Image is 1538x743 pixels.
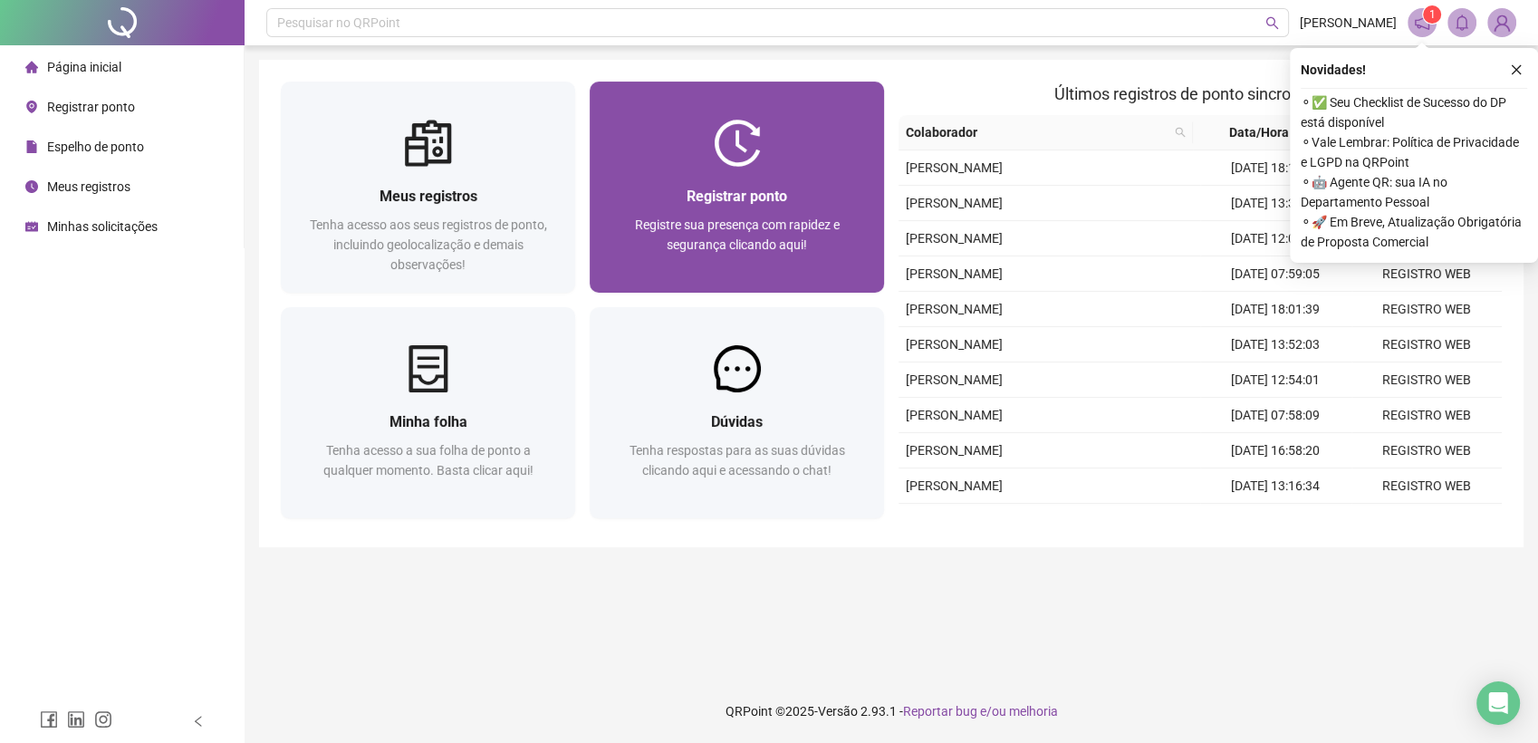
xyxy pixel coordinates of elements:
[1454,14,1470,31] span: bell
[906,443,1003,458] span: [PERSON_NAME]
[380,188,477,205] span: Meus registros
[906,302,1003,316] span: [PERSON_NAME]
[47,140,144,154] span: Espelho de ponto
[906,408,1003,422] span: [PERSON_NAME]
[1200,256,1351,292] td: [DATE] 07:59:05
[711,413,763,430] span: Dúvidas
[1200,186,1351,221] td: [DATE] 13:30:38
[1200,221,1351,256] td: [DATE] 12:08:59
[1171,119,1189,146] span: search
[1476,681,1520,725] div: Open Intercom Messenger
[47,219,158,234] span: Minhas solicitações
[1301,92,1527,132] span: ⚬ ✅ Seu Checklist de Sucesso do DP está disponível
[1200,327,1351,362] td: [DATE] 13:52:03
[1429,8,1436,21] span: 1
[1193,115,1340,150] th: Data/Hora
[590,307,884,518] a: DúvidasTenha respostas para as suas dúvidas clicando aqui e acessando o chat!
[1301,212,1527,252] span: ⚬ 🚀 Em Breve, Atualização Obrigatória de Proposta Comercial
[1423,5,1441,24] sup: 1
[906,231,1003,246] span: [PERSON_NAME]
[1301,132,1527,172] span: ⚬ Vale Lembrar: Política de Privacidade e LGPD na QRPoint
[94,710,112,729] span: instagram
[1351,292,1503,327] td: REGISTRO WEB
[1414,14,1430,31] span: notification
[25,180,38,193] span: clock-circle
[1301,60,1366,80] span: Novidades !
[310,217,547,272] span: Tenha acesso aos seus registros de ponto, incluindo geolocalização e demais observações!
[1510,63,1523,76] span: close
[1200,504,1351,539] td: [DATE] 12:12:44
[25,101,38,113] span: environment
[906,337,1003,352] span: [PERSON_NAME]
[25,140,38,153] span: file
[1488,9,1515,36] img: 90389
[1300,13,1397,33] span: [PERSON_NAME]
[906,196,1003,210] span: [PERSON_NAME]
[323,443,533,478] span: Tenha acesso a sua folha de ponto a qualquer momento. Basta clicar aqui!
[1175,127,1186,138] span: search
[1351,468,1503,504] td: REGISTRO WEB
[1200,433,1351,468] td: [DATE] 16:58:20
[1351,256,1503,292] td: REGISTRO WEB
[47,60,121,74] span: Página inicial
[245,680,1538,743] footer: QRPoint © 2025 - 2.93.1 -
[635,217,840,252] span: Registre sua presença com rapidez e segurança clicando aqui!
[630,443,845,478] span: Tenha respostas para as suas dúvidas clicando aqui e acessando o chat!
[67,710,85,729] span: linkedin
[281,82,575,293] a: Meus registrosTenha acesso aos seus registros de ponto, incluindo geolocalização e demais observa...
[1200,468,1351,504] td: [DATE] 13:16:34
[1351,504,1503,539] td: REGISTRO WEB
[1200,292,1351,327] td: [DATE] 18:01:39
[906,122,1168,142] span: Colaborador
[687,188,787,205] span: Registrar ponto
[1265,16,1279,30] span: search
[906,266,1003,281] span: [PERSON_NAME]
[1200,398,1351,433] td: [DATE] 07:58:09
[1054,84,1347,103] span: Últimos registros de ponto sincronizados
[1200,150,1351,186] td: [DATE] 18:15:41
[1200,122,1318,142] span: Data/Hora
[1200,362,1351,398] td: [DATE] 12:54:01
[903,704,1058,719] span: Reportar bug e/ou melhoria
[818,704,858,719] span: Versão
[25,220,38,233] span: schedule
[25,61,38,73] span: home
[590,82,884,293] a: Registrar pontoRegistre sua presença com rapidez e segurança clicando aqui!
[1301,172,1527,212] span: ⚬ 🤖 Agente QR: sua IA no Departamento Pessoal
[281,307,575,518] a: Minha folhaTenha acesso a sua folha de ponto a qualquer momento. Basta clicar aqui!
[40,710,58,729] span: facebook
[906,478,1003,493] span: [PERSON_NAME]
[1351,398,1503,433] td: REGISTRO WEB
[192,715,205,728] span: left
[1351,327,1503,362] td: REGISTRO WEB
[1351,362,1503,398] td: REGISTRO WEB
[47,179,130,194] span: Meus registros
[906,160,1003,175] span: [PERSON_NAME]
[47,100,135,114] span: Registrar ponto
[389,413,467,430] span: Minha folha
[906,372,1003,387] span: [PERSON_NAME]
[1351,433,1503,468] td: REGISTRO WEB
